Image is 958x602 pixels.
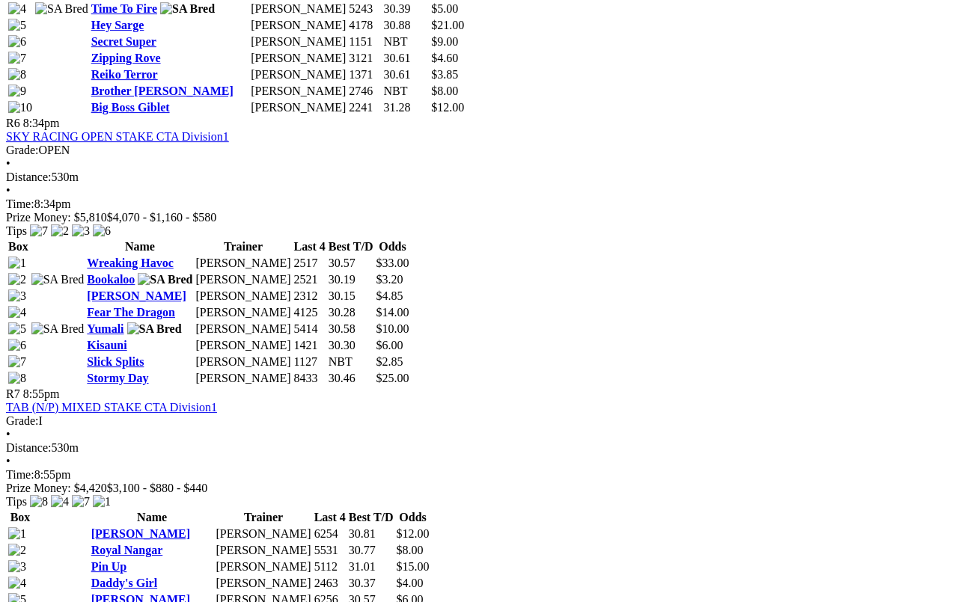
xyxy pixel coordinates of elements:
[31,273,85,286] img: SA Bred
[51,495,69,509] img: 4
[376,322,409,335] span: $10.00
[397,577,424,589] span: $4.00
[250,18,347,33] td: [PERSON_NAME]
[35,2,88,16] img: SA Bred
[87,257,173,269] a: Wreaking Havoc
[8,527,26,541] img: 1
[87,339,126,351] a: Kisauni
[6,117,20,129] span: R6
[293,239,326,254] th: Last 4
[93,495,111,509] img: 1
[328,322,374,337] td: 30.58
[195,305,291,320] td: [PERSON_NAME]
[8,35,26,49] img: 6
[87,273,135,286] a: Bookaloo
[8,257,26,270] img: 1
[195,338,291,353] td: [PERSON_NAME]
[431,101,464,114] span: $12.00
[91,2,157,15] a: Time To Fire
[6,441,51,454] span: Distance:
[138,273,192,286] img: SA Bred
[31,322,85,336] img: SA Bred
[383,1,430,16] td: 30.39
[431,2,458,15] span: $5.00
[8,52,26,65] img: 7
[8,240,28,253] span: Box
[6,387,20,400] span: R7
[195,289,291,304] td: [PERSON_NAME]
[6,184,10,197] span: •
[23,387,60,400] span: 8:55pm
[195,322,291,337] td: [PERSON_NAME]
[216,526,312,541] td: [PERSON_NAME]
[6,468,34,481] span: Time:
[72,495,90,509] img: 7
[250,34,347,49] td: [PERSON_NAME]
[376,273,403,286] span: $3.20
[383,18,430,33] td: 30.88
[6,197,952,211] div: 8:34pm
[328,354,374,369] td: NBT
[8,577,26,590] img: 4
[328,239,374,254] th: Best T/D
[250,67,347,82] td: [PERSON_NAME]
[328,289,374,304] td: 30.15
[87,372,148,384] a: Stormy Day
[91,510,214,525] th: Name
[431,35,458,48] span: $9.00
[348,18,381,33] td: 4178
[431,19,464,31] span: $21.00
[376,289,403,302] span: $4.85
[6,482,952,495] div: Prize Money: $4,420
[314,543,347,558] td: 5531
[216,576,312,591] td: [PERSON_NAME]
[91,52,161,64] a: Zipping Rove
[8,289,26,303] img: 3
[8,68,26,82] img: 8
[195,354,291,369] td: [PERSON_NAME]
[293,256,326,271] td: 2517
[10,511,31,523] span: Box
[397,560,430,573] span: $15.00
[216,559,312,574] td: [PERSON_NAME]
[328,338,374,353] td: 30.30
[348,34,381,49] td: 1151
[376,239,410,254] th: Odds
[348,100,381,115] td: 2241
[127,322,182,336] img: SA Bred
[8,355,26,369] img: 7
[376,355,403,368] span: $2.85
[376,306,409,319] span: $14.00
[431,68,458,81] span: $3.85
[216,510,312,525] th: Trainer
[30,495,48,509] img: 8
[8,2,26,16] img: 4
[87,322,123,335] a: Yumali
[293,272,326,287] td: 2521
[23,117,60,129] span: 8:34pm
[328,305,374,320] td: 30.28
[397,527,430,540] span: $12.00
[195,239,291,254] th: Trainer
[376,372,409,384] span: $25.00
[348,526,394,541] td: 30.81
[6,224,27,237] span: Tips
[8,544,26,557] img: 2
[8,339,26,352] img: 6
[314,576,347,591] td: 2463
[383,100,430,115] td: 31.28
[8,101,32,114] img: 10
[6,414,39,427] span: Grade:
[30,224,48,238] img: 7
[91,19,144,31] a: Hey Sarge
[314,526,347,541] td: 6254
[293,338,326,353] td: 1421
[6,197,34,210] span: Time:
[6,157,10,170] span: •
[383,67,430,82] td: 30.61
[91,544,163,556] a: Royal Nangar
[328,371,374,386] td: 30.46
[195,256,291,271] td: [PERSON_NAME]
[383,34,430,49] td: NBT
[6,144,39,156] span: Grade:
